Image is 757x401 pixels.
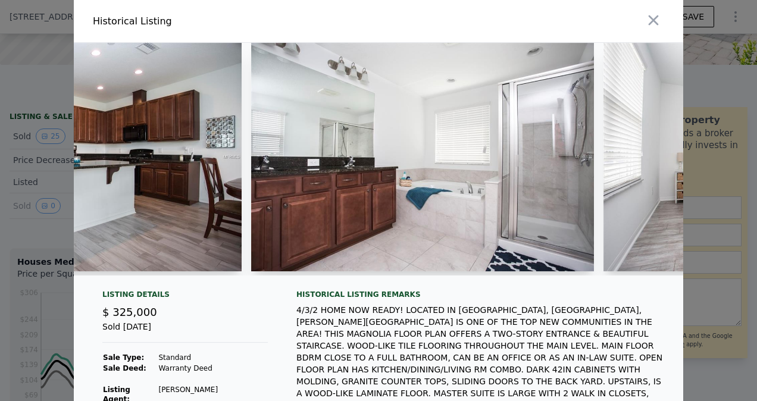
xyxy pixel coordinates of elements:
[251,43,595,271] img: Property Img
[102,290,268,304] div: Listing Details
[158,363,268,374] td: Warranty Deed
[296,290,664,299] div: Historical Listing remarks
[102,321,268,343] div: Sold [DATE]
[103,353,144,362] strong: Sale Type:
[158,352,268,363] td: Standard
[93,14,374,29] div: Historical Listing
[103,364,146,372] strong: Sale Deed:
[102,306,157,318] span: $ 325,000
